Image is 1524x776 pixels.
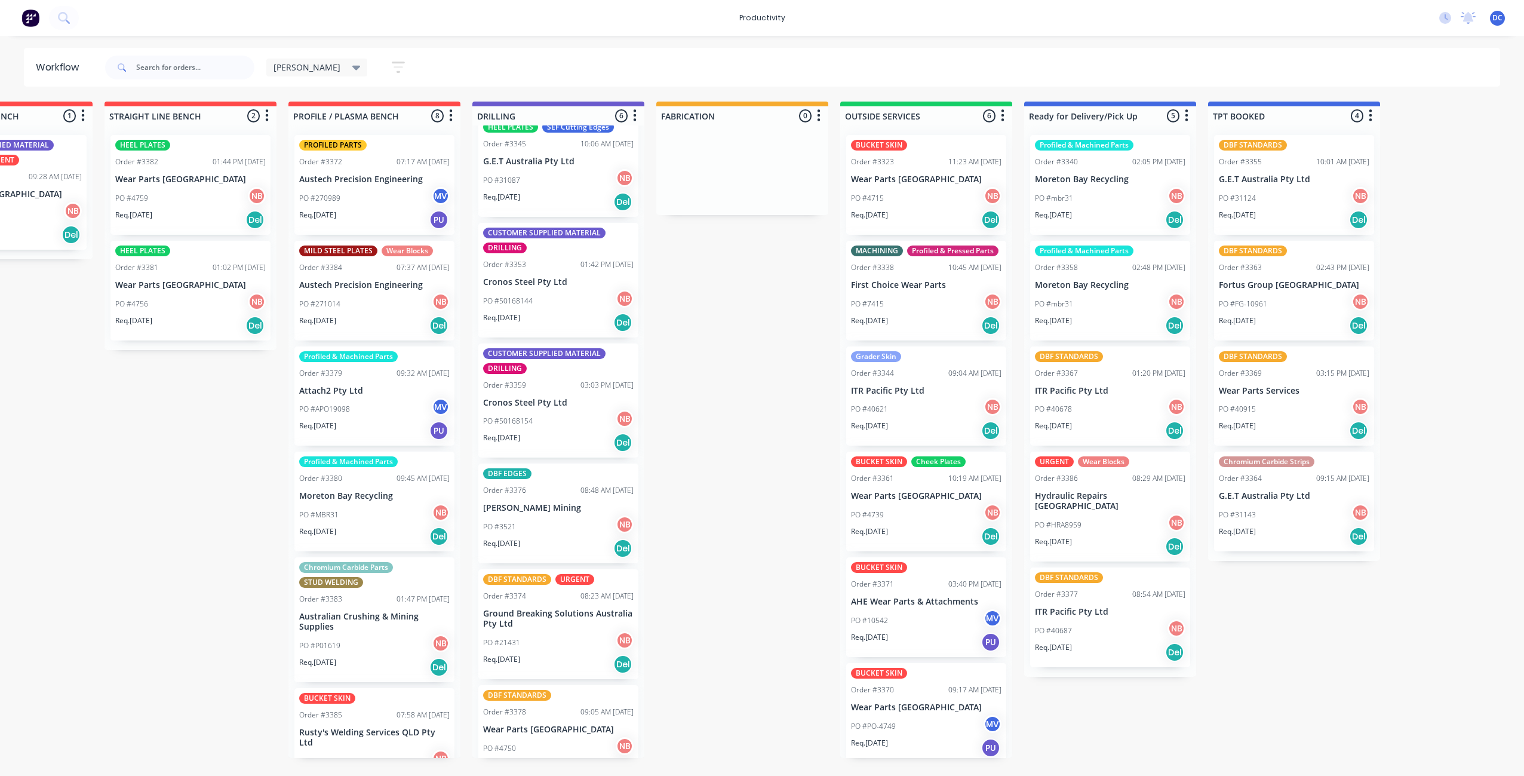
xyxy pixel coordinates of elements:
[1035,421,1072,431] p: Req. [DATE]
[299,157,342,167] div: Order #3372
[1219,351,1287,362] div: DBF STANDARDS
[483,348,606,359] div: CUSTOMER SUPPLIED MATERIAL
[613,192,632,211] div: Del
[1219,526,1256,537] p: Req. [DATE]
[483,175,520,186] p: PO #31087
[851,210,888,220] p: Req. [DATE]
[115,246,170,256] div: HEEL PLATES
[1219,299,1267,309] p: PO #FG-10961
[616,410,634,428] div: NB
[851,299,884,309] p: PO #7415
[432,293,450,311] div: NB
[555,574,594,585] div: URGENT
[299,280,450,290] p: Austech Precision Engineering
[294,241,454,341] div: MILD STEEL PLATESWear BlocksOrder #338407:37 AM [DATE]Austech Precision EngineeringPO #271014NBRe...
[580,259,634,270] div: 01:42 PM [DATE]
[1167,187,1185,205] div: NB
[299,315,336,326] p: Req. [DATE]
[299,473,342,484] div: Order #3380
[299,246,377,256] div: MILD STEEL PLATES
[1035,491,1185,511] p: Hydraulic Repairs [GEOGRAPHIC_DATA]
[1165,210,1184,229] div: Del
[1035,536,1072,547] p: Req. [DATE]
[432,187,450,205] div: MV
[1035,642,1072,653] p: Req. [DATE]
[1165,421,1184,440] div: Del
[429,527,448,546] div: Del
[299,368,342,379] div: Order #3379
[483,743,516,754] p: PO #4750
[851,510,884,520] p: PO #4739
[851,526,888,537] p: Req. [DATE]
[1165,643,1184,662] div: Del
[299,728,450,748] p: Rusty's Welding Services QLD Pty Ltd
[616,516,634,533] div: NB
[299,456,398,467] div: Profiled & Machined Parts
[382,246,433,256] div: Wear Blocks
[299,756,344,766] p: PO #PO-0477
[432,504,450,522] div: NB
[483,522,516,532] p: PO #3521
[616,169,634,187] div: NB
[613,433,632,452] div: Del
[1214,452,1374,551] div: Chromium Carbide StripsOrder #336409:15 AM [DATE]G.E.T Australia Pty LtdPO #31143NBReq.[DATE]Del
[299,386,450,396] p: Attach2 Pty Ltd
[397,594,450,605] div: 01:47 PM [DATE]
[483,591,526,602] div: Order #3374
[948,685,1001,695] div: 09:17 AM [DATE]
[483,503,634,513] p: [PERSON_NAME] Mining
[213,262,266,273] div: 01:02 PM [DATE]
[1132,589,1185,600] div: 08:54 AM [DATE]
[851,685,894,695] div: Order #3370
[483,259,526,270] div: Order #3353
[248,293,266,311] div: NB
[984,609,1001,627] div: MV
[483,654,520,665] p: Req. [DATE]
[1349,527,1368,546] div: Del
[299,526,336,537] p: Req. [DATE]
[1035,299,1073,309] p: PO #mbr31
[483,416,533,427] p: PO #50168154
[1035,572,1103,583] div: DBF STANDARDS
[1035,140,1133,151] div: Profiled & Machined Parts
[299,693,355,704] div: BUCKET SKIN
[948,473,1001,484] div: 10:19 AM [DATE]
[1219,386,1369,396] p: Wear Parts Services
[1132,473,1185,484] div: 08:29 AM [DATE]
[846,241,1006,341] div: MACHININGProfiled & Pressed PartsOrder #333810:45 AM [DATE]First Choice Wear PartsPO #7415NBReq.[...
[1214,346,1374,446] div: DBF STANDARDSOrder #336903:15 PM [DATE]Wear Parts ServicesPO #40915NBReq.[DATE]Del
[1132,368,1185,379] div: 01:20 PM [DATE]
[299,351,398,362] div: Profiled & Machined Parts
[397,262,450,273] div: 07:37 AM [DATE]
[851,262,894,273] div: Order #3338
[294,557,454,682] div: Chromium Carbide PartsSTUD WELDINGOrder #338301:47 PM [DATE]Australian Crushing & Mining Supplies...
[483,139,526,149] div: Order #3345
[851,193,884,204] p: PO #4715
[580,139,634,149] div: 10:06 AM [DATE]
[1035,404,1072,415] p: PO #40678
[948,368,1001,379] div: 09:04 AM [DATE]
[483,192,520,203] p: Req. [DATE]
[294,452,454,551] div: Profiled & Machined PartsOrder #338009:45 AM [DATE]Moreton Bay RecyclingPO #MBR31NBReq.[DATE]Del
[1030,452,1190,562] div: URGENTWear BlocksOrder #338608:29 AM [DATE]Hydraulic Repairs [GEOGRAPHIC_DATA]PO #HRA8959NBReq.[D...
[115,262,158,273] div: Order #3381
[1316,262,1369,273] div: 02:43 PM [DATE]
[851,456,907,467] div: BUCKET SKIN
[851,632,888,643] p: Req. [DATE]
[1349,210,1368,229] div: Del
[1316,473,1369,484] div: 09:15 AM [DATE]
[981,210,1000,229] div: Del
[948,262,1001,273] div: 10:45 AM [DATE]
[299,404,350,415] p: PO #APO19098
[1219,404,1256,415] p: PO #40915
[432,398,450,416] div: MV
[483,243,527,253] div: DRILLING
[483,468,531,479] div: DBF EDGES
[245,316,265,335] div: Del
[1035,520,1081,530] p: PO #HRA8959
[29,171,82,182] div: 09:28 AM [DATE]
[110,135,271,235] div: HEEL PLATESOrder #338201:44 PM [DATE]Wear Parts [GEOGRAPHIC_DATA]PO #4759NBReq.[DATE]Del
[851,140,907,151] div: BUCKET SKIN
[483,122,538,133] div: HEEL PLATES
[478,343,638,458] div: CUSTOMER SUPPLIED MATERIALDRILLINGOrder #335903:03 PM [DATE]Cronos Steel Pty LtdPO #50168154NBReq...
